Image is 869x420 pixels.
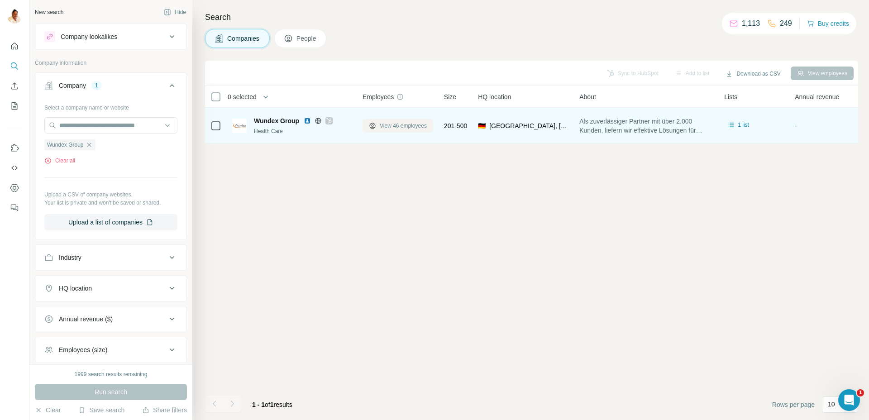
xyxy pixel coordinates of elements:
[489,121,568,130] span: [GEOGRAPHIC_DATA], [GEOGRAPHIC_DATA]
[35,308,186,330] button: Annual revenue ($)
[7,160,22,176] button: Use Surfe API
[254,116,299,125] span: Wundex Group
[265,401,270,408] span: of
[59,81,86,90] div: Company
[444,121,467,130] span: 201-500
[363,92,394,101] span: Employees
[579,92,596,101] span: About
[91,81,102,90] div: 1
[270,401,274,408] span: 1
[296,34,317,43] span: People
[7,78,22,94] button: Enrich CSV
[7,98,22,114] button: My lists
[35,247,186,268] button: Industry
[795,92,839,101] span: Annual revenue
[44,214,177,230] button: Upload a list of companies
[7,200,22,216] button: Feedback
[232,119,247,133] img: Logo of Wundex Group
[59,345,107,354] div: Employees (size)
[380,122,427,130] span: View 46 employees
[44,157,75,165] button: Clear all
[61,32,117,41] div: Company lookalikes
[772,400,815,409] span: Rows per page
[158,5,192,19] button: Hide
[478,121,486,130] span: 🇩🇪
[7,140,22,156] button: Use Surfe on LinkedIn
[795,122,797,129] span: -
[363,119,433,133] button: View 46 employees
[7,58,22,74] button: Search
[304,117,311,124] img: LinkedIn logo
[35,277,186,299] button: HQ location
[252,401,292,408] span: results
[142,406,187,415] button: Share filters
[35,75,186,100] button: Company1
[228,92,257,101] span: 0 selected
[780,18,792,29] p: 249
[59,315,113,324] div: Annual revenue ($)
[35,339,186,361] button: Employees (size)
[254,127,352,135] div: Health Care
[35,26,186,48] button: Company lookalikes
[35,406,61,415] button: Clear
[59,284,92,293] div: HQ location
[478,92,511,101] span: HQ location
[857,389,864,396] span: 1
[78,406,124,415] button: Save search
[47,141,84,149] span: Wundex Group
[742,18,760,29] p: 1,113
[75,370,148,378] div: 1999 search results remaining
[838,389,860,411] iframe: Intercom live chat
[205,11,858,24] h4: Search
[738,121,749,129] span: 1 list
[7,38,22,54] button: Quick start
[227,34,260,43] span: Companies
[59,253,81,262] div: Industry
[807,17,849,30] button: Buy credits
[35,59,187,67] p: Company information
[7,180,22,196] button: Dashboard
[44,191,177,199] p: Upload a CSV of company websites.
[724,92,737,101] span: Lists
[7,9,22,24] img: Avatar
[719,67,787,81] button: Download as CSV
[35,8,63,16] div: New search
[444,92,456,101] span: Size
[828,400,835,409] p: 10
[44,199,177,207] p: Your list is private and won't be saved or shared.
[579,117,713,135] span: Als zuverlässiger Partner mit über 2.000 Kunden, liefern wir effektive Lösungen für Senioren- und...
[44,100,177,112] div: Select a company name or website
[252,401,265,408] span: 1 - 1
